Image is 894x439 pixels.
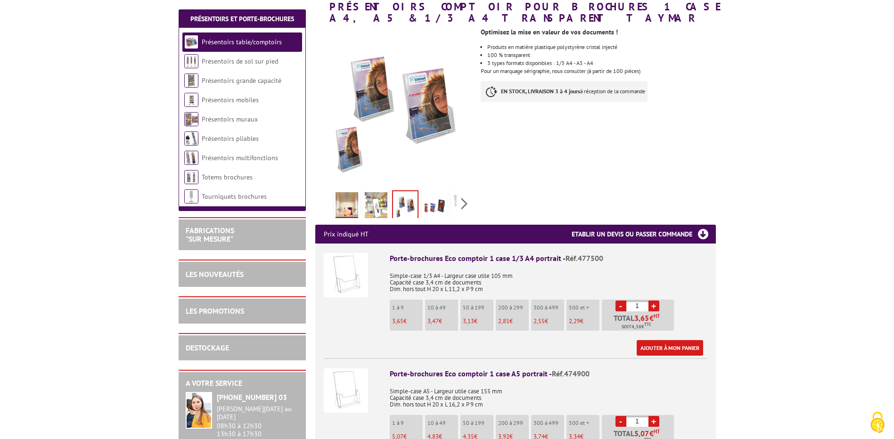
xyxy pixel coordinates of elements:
p: 50 à 199 [463,304,493,311]
p: € [498,318,529,325]
img: widget-service.jpg [186,392,212,429]
img: Porte-brochures Eco comptoir 1 case A5 portrait [324,368,368,413]
span: 3,65 [392,317,403,325]
a: Présentoirs grande capacité [202,76,281,85]
span: 2,29 [569,317,580,325]
h2: A votre service [186,379,299,388]
div: Porte-brochures Eco comptoir 1 case 1/3 A4 portrait - [390,253,707,264]
span: 2,81 [498,317,509,325]
span: Soit € [622,323,651,331]
a: + [648,416,659,427]
span: Next [460,196,469,211]
div: Pour un marquage sérigraphie, nous consulter (à partir de 100 pièces) [481,24,722,111]
a: Totems brochures [202,173,253,181]
p: 300 à 499 [533,420,564,426]
span: 5,07 [634,430,649,437]
span: 3,13 [463,317,474,325]
p: 10 à 49 [427,420,458,426]
img: Porte-brochures Eco comptoir 1 case 1/3 A4 portrait [324,253,368,297]
img: Présentoirs muraux [184,112,198,126]
span: € [649,314,654,322]
img: Cookies (fenêtre modale) [866,411,889,434]
span: € [649,430,654,437]
a: Présentoirs de sol sur pied [202,57,278,65]
sup: HT [654,428,660,435]
a: Présentoirs pliables [202,134,259,143]
p: 200 à 299 [498,304,529,311]
div: 08h30 à 12h30 13h30 à 17h30 [217,405,299,438]
p: € [392,318,423,325]
span: 3,47 [427,317,439,325]
a: + [648,301,659,311]
span: Réf.474900 [552,369,590,378]
img: presentoirs_comptoirs_620146.jpg [423,192,446,221]
img: Présentoirs grande capacité [184,73,198,88]
a: FABRICATIONS"Sur Mesure" [186,226,234,244]
span: 3,65 [634,314,649,322]
a: Tourniquets brochures [202,192,267,201]
span: Réf.477500 [566,253,603,263]
p: € [533,318,564,325]
p: € [427,318,458,325]
img: porte_brochures_eco_comptoir_1case_a4_a5_13a4_portrait__477500_474900_477000_mise_en_scene.jpg [365,192,387,221]
a: DESTOCKAGE [186,343,229,352]
sup: TTC [644,322,651,327]
img: presentoirs_comptoirs_477500_1.jpg [315,28,474,187]
p: Prix indiqué HT [324,225,369,244]
p: à réception de la commande [481,81,648,102]
img: presentoirs_comptoirs_477500_1.jpg [393,191,418,220]
a: Présentoirs muraux [202,115,258,123]
a: LES NOUVEAUTÉS [186,269,244,279]
img: Présentoirs mobiles [184,93,198,107]
a: Ajouter à mon panier [637,340,703,356]
p: 10 à 49 [427,304,458,311]
p: 50 à 199 [463,420,493,426]
p: 300 à 499 [533,304,564,311]
button: Cookies (fenêtre modale) [861,407,894,439]
sup: HT [654,313,660,319]
span: 2,55 [533,317,545,325]
div: Porte-brochures Eco comptoir 1 case A5 portrait - [390,368,707,379]
p: 500 et + [569,420,599,426]
p: Total [604,314,674,331]
strong: [PHONE_NUMBER] 03 [217,392,287,402]
h3: Etablir un devis ou passer commande [572,225,716,244]
strong: EN STOCK, LIVRAISON 3 à 4 jours [501,88,580,95]
img: Tourniquets brochures [184,189,198,203]
a: Présentoirs mobiles [202,96,259,104]
img: Présentoirs pliables [184,131,198,146]
p: 500 et + [569,304,599,311]
span: 4,38 [632,323,641,331]
a: Présentoirs multifonctions [202,154,278,162]
p: € [569,318,599,325]
a: - [615,416,626,427]
p: 1 à 9 [392,304,423,311]
li: 100 % transparent [487,52,715,58]
a: Présentoirs et Porte-brochures [190,15,294,23]
p: Simple-case 1/3 A4 - Largeur case utile 105 mm Capacité case 3,4 cm de documents Dim. hors tout H... [390,266,707,293]
img: presentoir_porte_brochures_flyers_comptoir_1case_a4_a5_13a_transparent__taymar_477500_474900_4770... [336,192,358,221]
a: Présentoirs table/comptoirs [202,38,282,46]
strong: Optimisez la mise en valeur de vos documents ! [481,28,618,36]
img: porte_brochures_comptoir_paysage_taymar.jpg [452,192,475,221]
li: 3 types formats disponibles : 1/3 A4 - A5 - A4 [487,60,715,66]
img: Présentoirs de sol sur pied [184,54,198,68]
img: Présentoirs multifonctions [184,151,198,165]
p: 1 à 9 [392,420,423,426]
p: Simple-case A5 - Largeur utile case 155 mm Capacité case 3,4 cm de documents Dim. hors tout H 20 ... [390,382,707,408]
div: [PERSON_NAME][DATE] au [DATE] [217,405,299,421]
a: LES PROMOTIONS [186,306,244,316]
img: Totems brochures [184,170,198,184]
li: Produits en matière plastique polystyrène cristal injecté [487,44,715,50]
a: - [615,301,626,311]
img: Présentoirs table/comptoirs [184,35,198,49]
p: € [463,318,493,325]
p: 200 à 299 [498,420,529,426]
